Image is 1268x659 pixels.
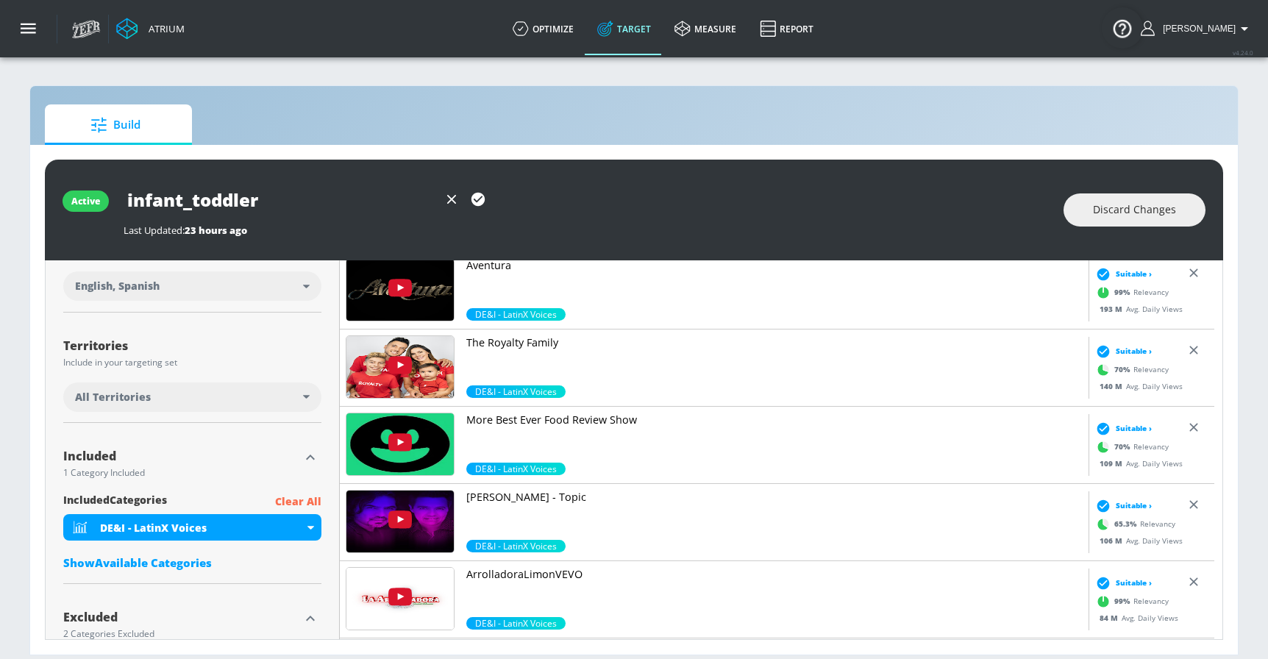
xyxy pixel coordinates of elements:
span: 193 M [1100,303,1126,313]
span: 84 M [1100,612,1122,622]
span: DE&I - LatinX Voices [466,463,566,475]
p: Aventura [466,258,1083,273]
a: More Best Ever Food Review Show [466,413,1083,463]
div: 1 Category Included [63,469,299,477]
div: Relevancy [1092,435,1169,457]
div: Territories [63,340,321,352]
a: Aventura [466,258,1083,308]
span: DE&I - LatinX Voices [466,385,566,398]
p: The Royalty Family [466,335,1083,350]
div: Suitable › [1092,575,1152,590]
div: Relevancy [1092,590,1169,612]
img: UUXw1ddyrUmib3zmCmvSI1ow [346,413,454,475]
img: UUD6YMmVyF50oiwXisgbF-2w [346,568,454,630]
span: 140 M [1100,380,1126,391]
a: Report [748,2,825,55]
div: 70.0% [466,385,566,398]
span: Suitable › [1116,500,1152,511]
span: DE&I - LatinX Voices [466,540,566,552]
button: [PERSON_NAME] [1141,20,1253,38]
div: ShowAvailable Categories [63,555,321,570]
div: Avg. Daily Views [1092,612,1178,623]
img: UUX_gHEqsNCpJl-DWf5EN2Ww [346,259,454,321]
img: UUypKp6ICj83mgrtPyCBboiw [346,491,454,552]
span: Suitable › [1116,346,1152,357]
span: v 4.24.0 [1233,49,1253,57]
span: Suitable › [1116,577,1152,588]
span: 65.3 % [1114,519,1140,530]
div: Suitable › [1092,498,1152,513]
span: English, Spanish [75,279,160,293]
p: [PERSON_NAME] - Topic [466,490,1083,505]
p: ArrolladoraLimonVEVO [466,567,1083,582]
span: 70 % [1114,441,1133,452]
div: 70.0% [466,463,566,475]
a: Atrium [116,18,185,40]
div: Included [63,450,299,462]
div: 99.0% [466,617,566,630]
div: Avg. Daily Views [1092,380,1183,391]
span: Build [60,107,171,143]
span: included Categories [63,493,167,511]
div: Suitable › [1092,343,1152,358]
div: 2 Categories Excluded [63,630,299,638]
div: 65.3% [466,540,566,552]
div: Avg. Daily Views [1092,535,1183,546]
span: DE&I - LatinX Voices [466,308,566,321]
span: All Territories [75,390,151,405]
div: active [71,195,100,207]
span: login as: aracely.alvarenga@zefr.com [1157,24,1236,34]
span: 23 hours ago [185,224,247,237]
div: English, Spanish [63,271,321,301]
div: Suitable › [1092,421,1152,435]
p: Clear All [275,493,321,511]
div: All Territories [63,382,321,412]
button: Open Resource Center [1102,7,1143,49]
span: 70 % [1114,364,1133,375]
span: Discard Changes [1093,201,1176,219]
span: Suitable › [1116,423,1152,434]
div: Relevancy [1092,281,1169,303]
a: [PERSON_NAME] - Topic [466,490,1083,540]
a: optimize [501,2,585,55]
a: measure [663,2,748,55]
div: Include in your targeting set [63,358,321,367]
div: Relevancy [1092,513,1175,535]
div: DE&I - LatinX Voices [63,514,321,541]
a: Target [585,2,663,55]
span: 109 M [1100,457,1126,468]
img: UUja7QUMRG9AD8X2F_vXFb9A [346,336,454,398]
div: Atrium [143,22,185,35]
div: Last Updated: [124,224,1049,237]
span: Suitable › [1116,268,1152,279]
span: 99 % [1114,287,1133,298]
p: More Best Ever Food Review Show [466,413,1083,427]
button: Discard Changes [1064,193,1205,227]
div: Suitable › [1092,266,1152,281]
span: 106 M [1100,535,1126,545]
div: Avg. Daily Views [1092,303,1183,314]
div: 99.0% [466,308,566,321]
a: The Royalty Family [466,335,1083,385]
a: ArrolladoraLimonVEVO [466,567,1083,617]
span: DE&I - LatinX Voices [466,617,566,630]
div: DE&I - LatinX Voices [100,521,304,535]
span: 99 % [1114,596,1133,607]
div: Excluded [63,611,299,623]
div: Relevancy [1092,358,1169,380]
div: Avg. Daily Views [1092,457,1183,469]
